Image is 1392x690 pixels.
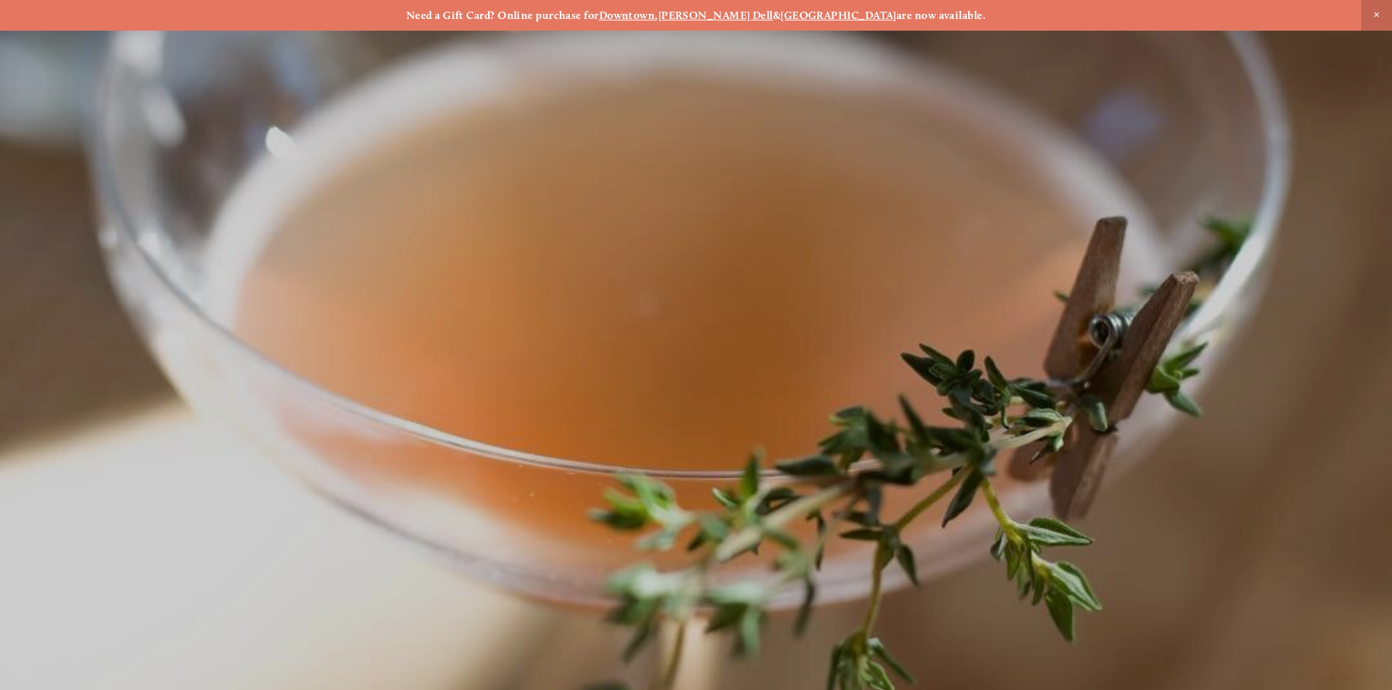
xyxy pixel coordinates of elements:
strong: Need a Gift Card? Online purchase for [406,9,599,22]
strong: & [773,9,780,22]
a: [PERSON_NAME] Dell [658,9,773,22]
strong: , [655,9,658,22]
a: [GEOGRAPHIC_DATA] [780,9,897,22]
strong: are now available. [897,9,986,22]
a: Downtown [599,9,655,22]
